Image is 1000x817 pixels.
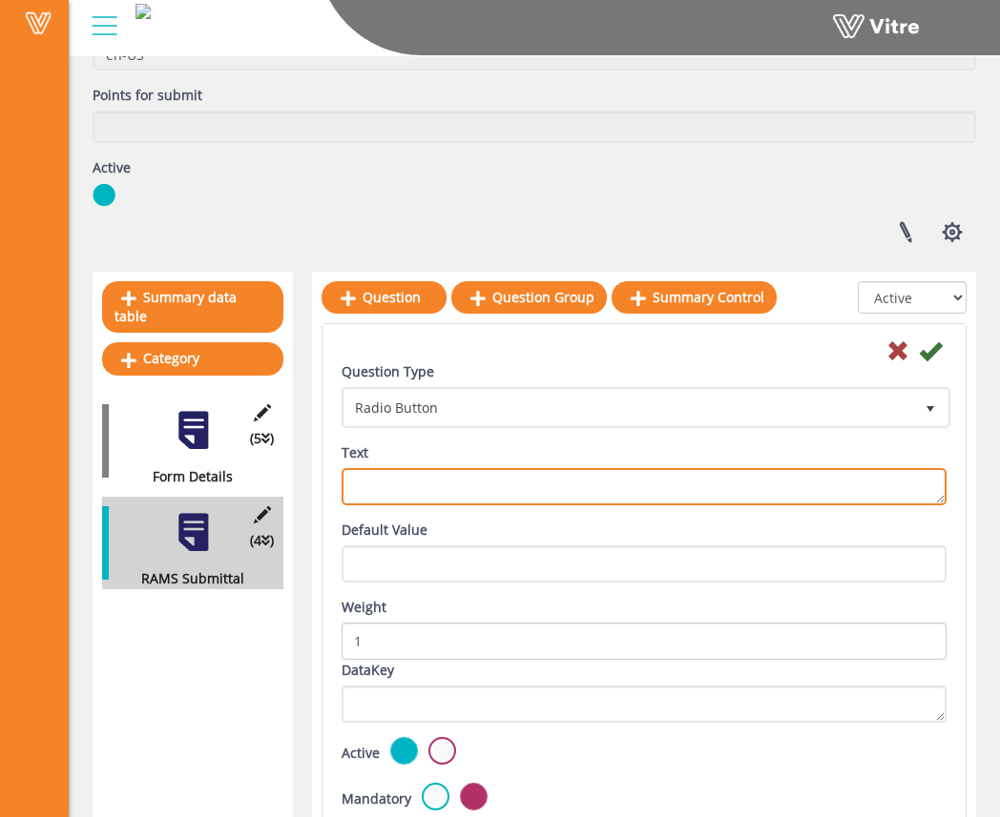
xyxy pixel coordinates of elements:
[93,157,131,178] label: Active
[250,428,274,449] span: (5 )
[102,342,283,375] a: Category
[322,281,447,314] a: Question
[342,442,368,463] label: Text
[451,281,607,314] a: Question Group
[102,466,269,487] div: Form Details
[93,183,115,207] img: yes
[342,660,394,681] label: DataKey
[93,85,202,106] label: Points for submit
[250,530,274,551] span: (4 )
[102,568,269,589] div: RAMS Submittal
[342,361,434,382] label: Question Type
[344,390,913,424] span: Radio Button
[612,281,777,314] a: Summary Control
[342,743,380,764] label: Active
[102,281,283,333] a: Summary data table
[913,390,948,424] span: select
[342,520,427,541] label: Default Value
[135,4,151,19] img: 145bab0d-ac9d-4db8-abe7-48df42b8fa0a.png
[342,788,411,809] label: Mandatory
[342,597,386,618] label: Weight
